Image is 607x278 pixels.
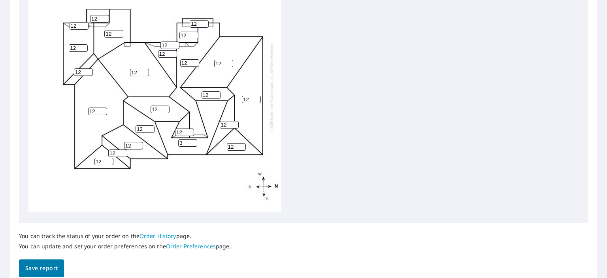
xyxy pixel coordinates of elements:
a: Order Preferences [166,242,216,250]
span: Save report [25,263,58,273]
p: You can update and set your order preferences on the page. [19,243,231,250]
a: Order History [139,232,176,240]
button: Save report [19,259,64,277]
p: You can track the status of your order on the page. [19,233,231,240]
